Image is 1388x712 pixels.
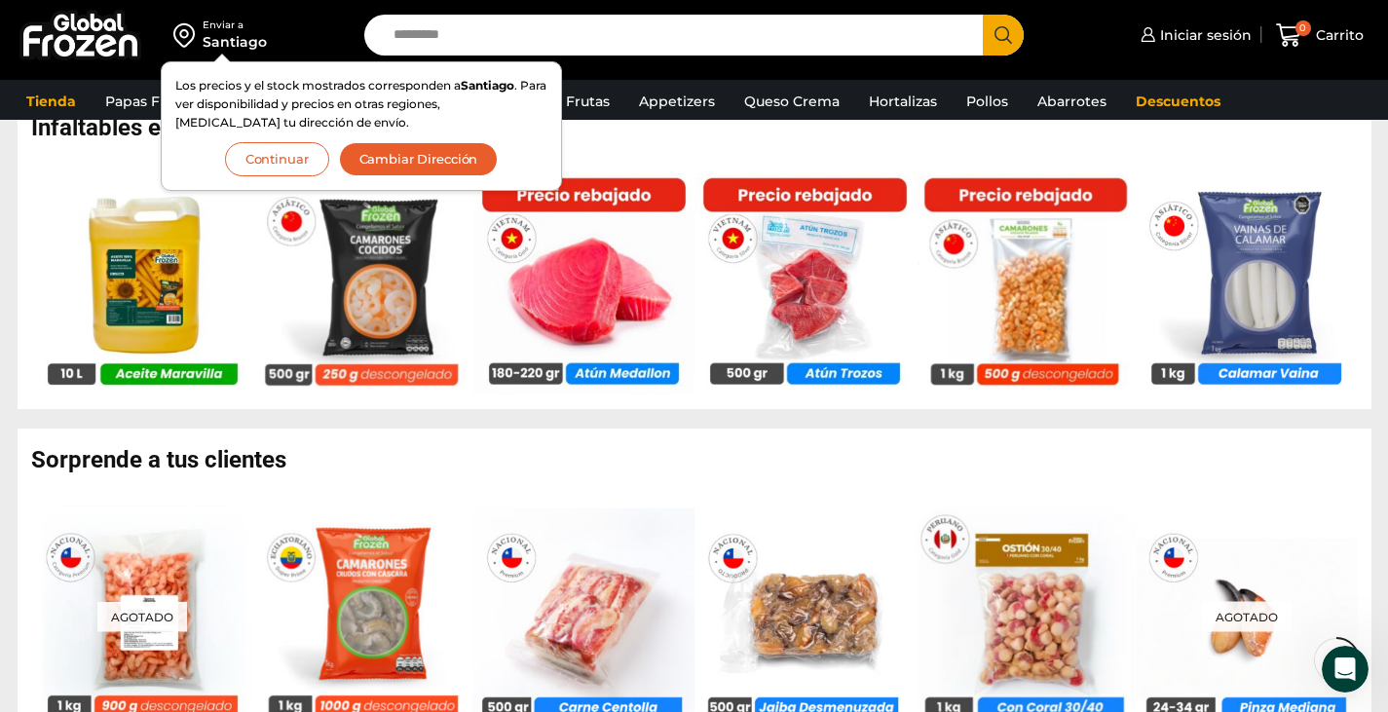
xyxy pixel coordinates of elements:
[1201,602,1291,632] p: Agotado
[1136,16,1252,55] a: Iniciar sesión
[225,142,329,176] button: Continuar
[1322,646,1369,693] iframe: Intercom live chat
[957,83,1018,120] a: Pollos
[203,19,267,32] div: Enviar a
[1271,13,1369,58] a: 0 Carrito
[461,78,514,93] strong: Santiago
[1295,20,1311,36] span: 0
[31,116,1371,139] h2: Infaltables en tu cocina
[1311,25,1364,45] span: Carrito
[629,83,725,120] a: Appetizers
[95,83,200,120] a: Papas Fritas
[203,32,267,52] div: Santiago
[1126,83,1230,120] a: Descuentos
[983,15,1024,56] button: Search button
[339,142,499,176] button: Cambiar Dirección
[17,83,86,120] a: Tienda
[1028,83,1116,120] a: Abarrotes
[31,448,1371,471] h2: Sorprende a tus clientes
[1155,25,1252,45] span: Iniciar sesión
[173,19,203,52] img: address-field-icon.svg
[175,76,547,132] p: Los precios y el stock mostrados corresponden a . Para ver disponibilidad y precios en otras regi...
[97,602,187,632] p: Agotado
[734,83,849,120] a: Queso Crema
[859,83,947,120] a: Hortalizas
